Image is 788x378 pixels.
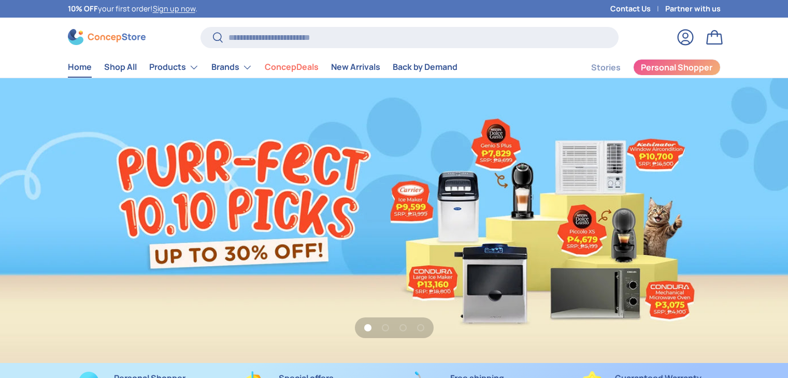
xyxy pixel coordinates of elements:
[205,57,259,78] summary: Brands
[393,57,457,77] a: Back by Demand
[153,4,195,13] a: Sign up now
[68,57,92,77] a: Home
[633,59,721,76] a: Personal Shopper
[68,3,197,14] p: your first order! .
[665,3,721,14] a: Partner with us
[566,57,721,78] nav: Secondary
[68,29,146,45] img: ConcepStore
[331,57,380,77] a: New Arrivals
[641,63,712,71] span: Personal Shopper
[104,57,137,77] a: Shop All
[591,57,621,78] a: Stories
[610,3,665,14] a: Contact Us
[211,57,252,78] a: Brands
[149,57,199,78] a: Products
[143,57,205,78] summary: Products
[265,57,319,77] a: ConcepDeals
[68,4,98,13] strong: 10% OFF
[68,57,457,78] nav: Primary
